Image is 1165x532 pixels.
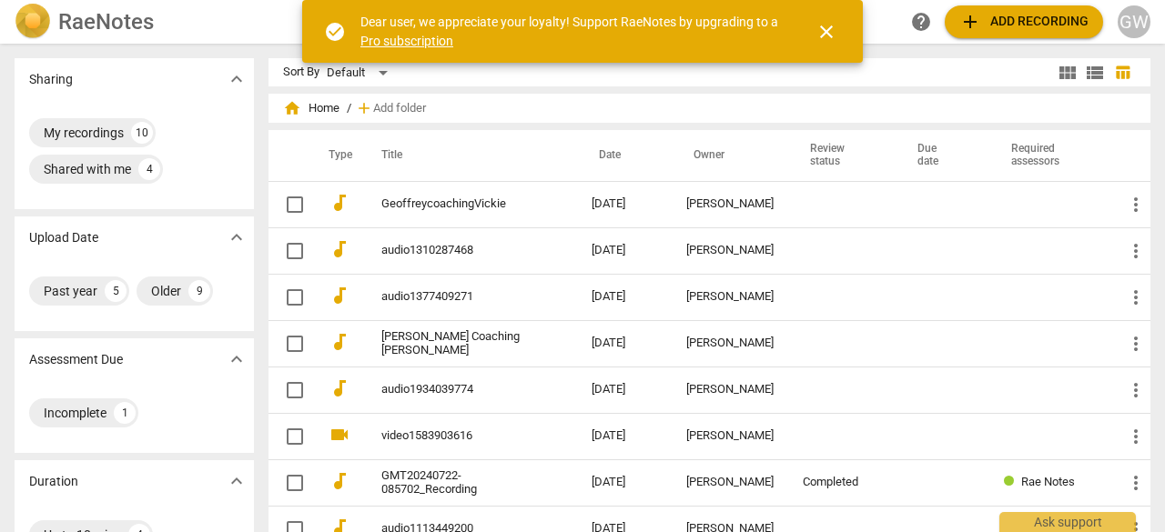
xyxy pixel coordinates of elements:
[788,130,896,181] th: Review status
[131,122,153,144] div: 10
[283,99,339,117] span: Home
[381,330,526,357] a: [PERSON_NAME] Coaching [PERSON_NAME]
[686,336,774,350] div: [PERSON_NAME]
[577,130,672,181] th: Date
[381,290,526,304] a: audio1377409271
[959,11,981,33] span: add
[686,383,774,396] div: [PERSON_NAME]
[1125,194,1147,216] span: more_vert
[577,320,672,366] td: [DATE]
[151,282,181,300] div: Older
[29,472,78,491] p: Duration
[577,181,672,227] td: [DATE]
[686,244,774,257] div: [PERSON_NAME]
[329,470,350,492] span: audiotrack
[105,280,127,302] div: 5
[686,290,774,304] div: [PERSON_NAME]
[381,429,526,443] a: video1583903616
[1125,426,1147,447] span: more_vert
[381,383,526,396] a: audio1934039774
[327,58,394,87] div: Default
[58,9,154,35] h2: RaeNotes
[896,130,989,181] th: Due date
[1125,333,1147,355] span: more_vert
[577,227,672,274] td: [DATE]
[283,65,319,79] div: Sort By
[1109,59,1136,86] button: Table view
[15,4,51,40] img: Logo
[44,160,131,178] div: Shared with me
[959,11,1089,33] span: Add recording
[329,424,350,446] span: videocam
[314,130,360,181] th: Type
[329,331,350,353] span: audiotrack
[1021,475,1075,488] span: Rae Notes
[1084,62,1106,84] span: view_list
[672,130,788,181] th: Owner
[577,413,672,459] td: [DATE]
[1114,64,1131,81] span: table_chart
[577,366,672,413] td: [DATE]
[226,226,248,248] span: expand_more
[223,224,250,251] button: Show more
[44,404,106,422] div: Incomplete
[905,5,937,38] a: Help
[577,274,672,320] td: [DATE]
[805,10,848,54] button: Close
[1118,5,1150,38] button: GW
[1004,475,1021,488] span: Review status: completed
[44,282,97,300] div: Past year
[15,4,295,40] a: LogoRaeNotes
[1125,472,1147,494] span: more_vert
[373,102,426,115] span: Add folder
[999,512,1136,532] div: Ask support
[44,124,124,142] div: My recordings
[138,158,160,180] div: 4
[577,459,672,506] td: [DATE]
[1125,379,1147,401] span: more_vert
[29,350,123,369] p: Assessment Due
[360,13,783,50] div: Dear user, we appreciate your loyalty! Support RaeNotes by upgrading to a
[1125,286,1147,308] span: more_vert
[686,197,774,211] div: [PERSON_NAME]
[1057,62,1079,84] span: view_module
[989,130,1110,181] th: Required assessors
[283,99,301,117] span: home
[329,192,350,214] span: audiotrack
[324,21,346,43] span: check_circle
[803,476,881,489] div: Completed
[226,68,248,90] span: expand_more
[347,102,351,115] span: /
[355,99,373,117] span: add
[226,348,248,370] span: expand_more
[1125,240,1147,262] span: more_vert
[945,5,1103,38] button: Upload
[188,280,210,302] div: 9
[223,467,250,495] button: Show more
[223,65,250,93] button: Show more
[815,21,837,43] span: close
[329,238,350,260] span: audiotrack
[329,285,350,306] span: audiotrack
[1081,59,1109,86] button: List view
[29,70,73,89] p: Sharing
[223,346,250,373] button: Show more
[114,402,136,424] div: 1
[1054,59,1081,86] button: Tile view
[360,34,453,48] a: Pro subscription
[360,130,577,181] th: Title
[381,197,526,211] a: GeoffreycoachingVickie
[329,377,350,399] span: audiotrack
[226,470,248,492] span: expand_more
[381,244,526,257] a: audio1310287468
[910,11,932,33] span: help
[686,429,774,443] div: [PERSON_NAME]
[686,476,774,489] div: [PERSON_NAME]
[381,469,526,497] a: GMT20240722-085702_Recording
[29,228,98,247] p: Upload Date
